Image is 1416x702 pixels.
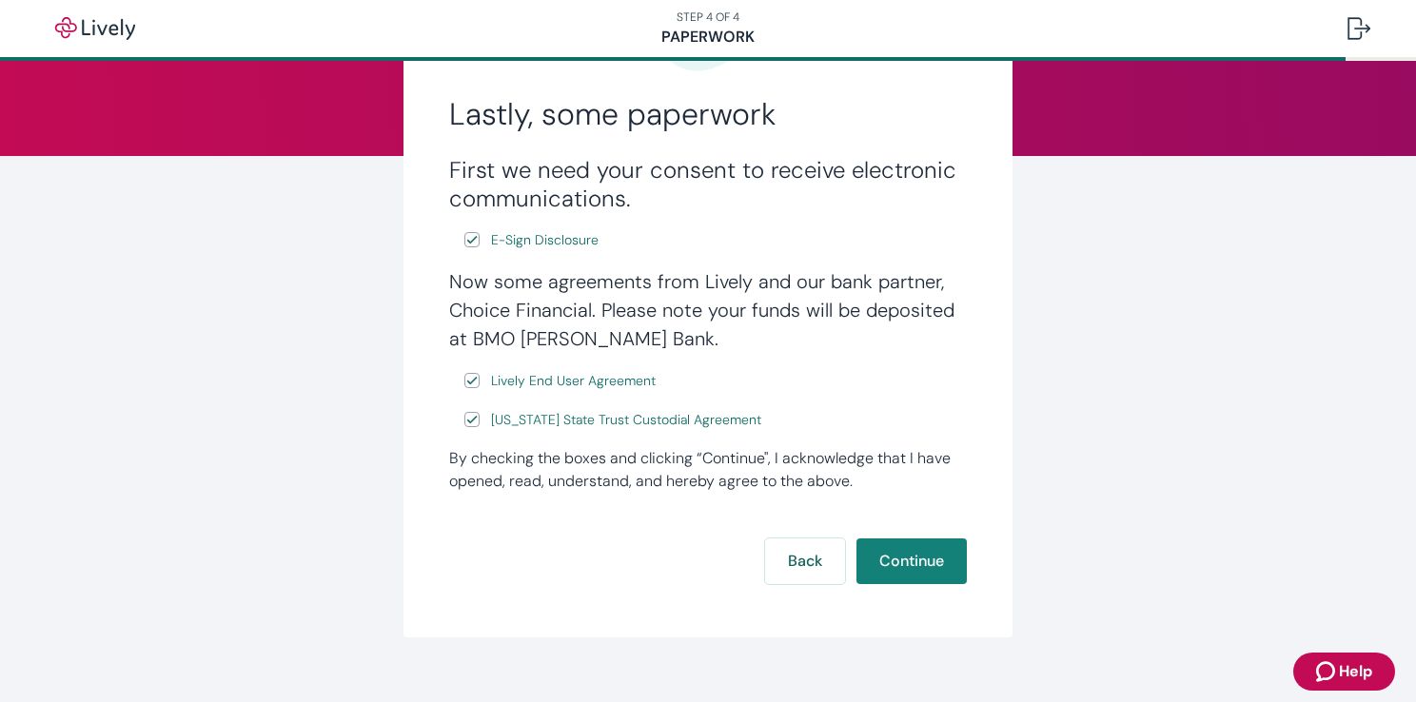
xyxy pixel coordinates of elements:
[491,371,656,391] span: Lively End User Agreement
[487,228,602,252] a: e-sign disclosure document
[1332,6,1386,51] button: Log out
[487,369,659,393] a: e-sign disclosure document
[487,408,765,432] a: e-sign disclosure document
[449,447,967,493] div: By checking the boxes and clicking “Continue", I acknowledge that I have opened, read, understand...
[1316,660,1339,683] svg: Zendesk support icon
[1293,653,1395,691] button: Zendesk support iconHelp
[449,156,967,213] h3: First we need your consent to receive electronic communications.
[491,230,599,250] span: E-Sign Disclosure
[42,17,148,40] img: Lively
[449,267,967,353] h4: Now some agreements from Lively and our bank partner, Choice Financial. Please note your funds wi...
[1339,660,1372,683] span: Help
[765,538,845,584] button: Back
[449,95,967,133] h2: Lastly, some paperwork
[491,410,761,430] span: [US_STATE] State Trust Custodial Agreement
[856,538,967,584] button: Continue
